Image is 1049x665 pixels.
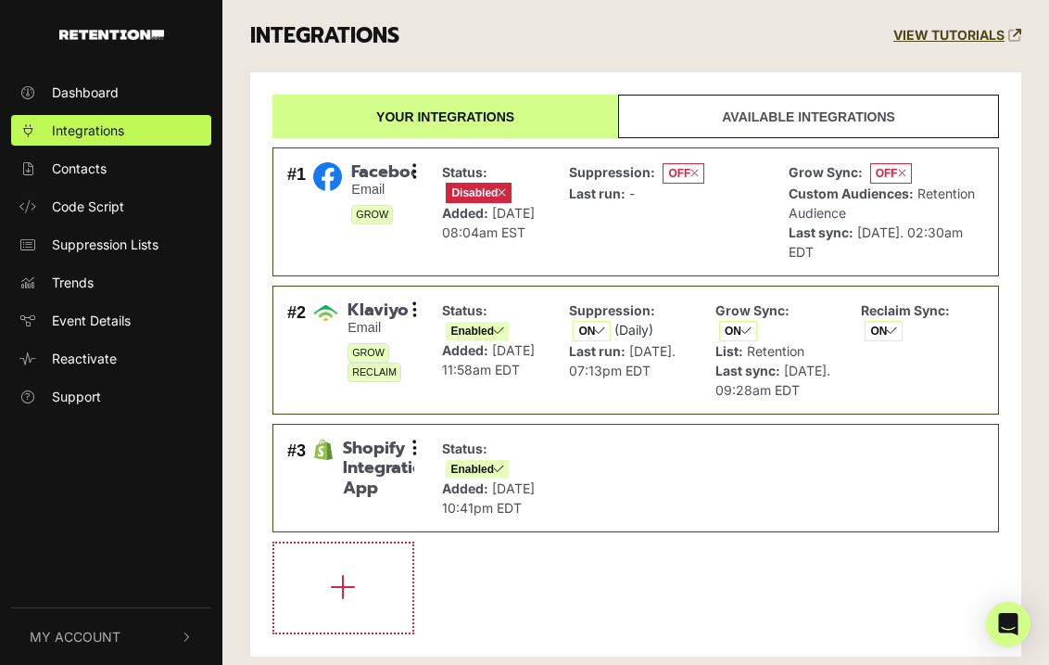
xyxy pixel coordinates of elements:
a: Support [11,381,211,412]
a: Code Script [11,191,211,222]
strong: Added: [442,342,488,358]
a: Suppression Lists [11,229,211,260]
strong: Custom Audiences: [789,185,914,201]
a: Contacts [11,153,211,184]
strong: Grow Sync: [789,164,863,180]
button: My Account [11,608,211,665]
strong: Last run: [569,343,626,359]
span: Disabled [446,183,512,203]
img: Retention.com [59,30,164,40]
span: Suppression Lists [52,235,158,254]
span: GROW [351,205,393,224]
span: [DATE] 11:58am EDT [442,342,535,377]
a: Integrations [11,115,211,146]
span: Shopify Integration App [343,439,414,499]
strong: Reclaim Sync: [861,302,950,318]
span: Trends [52,273,94,292]
span: Reactivate [52,349,117,368]
strong: Suppression: [569,302,655,318]
small: Email [348,320,414,336]
h3: INTEGRATIONS [250,23,399,49]
span: RECLAIM [348,363,401,382]
a: Trends [11,267,211,298]
span: ON [573,321,611,341]
strong: Status: [442,164,487,180]
strong: Status: [442,302,487,318]
strong: Grow Sync: [715,302,790,318]
strong: Last run: [569,185,626,201]
span: Retention [747,343,804,359]
small: Email [351,182,414,198]
span: Facebook [351,162,414,183]
a: Reactivate [11,343,211,374]
a: Event Details [11,305,211,336]
span: Dashboard [52,83,119,102]
span: OFF [870,163,912,184]
a: Available integrations [618,95,999,138]
span: Code Script [52,197,124,216]
div: #2 [287,301,306,400]
span: GROW [348,343,389,363]
span: Enabled [446,460,509,479]
span: (Daily) [614,322,653,338]
a: VIEW TUTORIALS [893,28,1021,44]
span: OFF [663,163,704,184]
span: [DATE]. 07:13pm EDT [569,343,676,378]
span: [DATE]. 09:28am EDT [715,363,830,398]
img: Facebook [313,162,342,191]
span: [DATE] 08:04am EST [442,205,535,240]
strong: Suppression: [569,164,655,180]
span: Contacts [52,159,107,178]
span: ON [865,321,903,341]
div: #3 [287,439,306,518]
a: Dashboard [11,77,211,108]
span: Enabled [446,322,509,340]
strong: Status: [442,441,487,456]
a: Your integrations [272,95,618,138]
span: - [629,185,635,201]
div: Open Intercom Messenger [986,602,1030,646]
strong: Added: [442,480,488,496]
strong: Added: [442,205,488,221]
strong: List: [715,343,743,359]
span: Support [52,387,101,406]
span: My Account [30,627,120,646]
span: Integrations [52,121,124,140]
span: Retention Audience [789,185,975,221]
strong: Last sync: [715,363,780,378]
span: [DATE]. 02:30am EDT [789,224,963,260]
div: #1 [287,162,306,262]
span: Event Details [52,311,131,330]
strong: Last sync: [789,224,853,240]
span: ON [719,321,757,341]
img: Shopify Integration App [313,440,334,460]
span: [DATE] 10:41pm EDT [442,480,535,516]
img: Klaviyo [313,301,338,326]
span: Klaviyo [348,301,414,321]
